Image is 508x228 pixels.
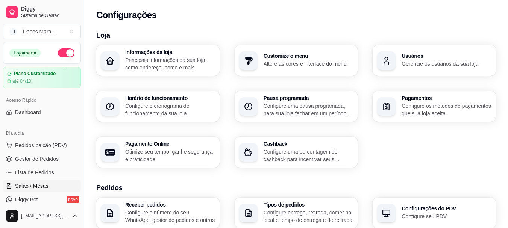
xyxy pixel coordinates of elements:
[3,127,81,139] div: Dia a dia
[96,9,156,21] h2: Configurações
[125,50,215,55] h3: Informações da loja
[125,148,215,163] p: Otimize seu tempo, ganhe segurança e praticidade
[235,45,358,76] button: Customize o menuAltere as cores e interface do menu
[3,106,81,118] a: Dashboard
[3,180,81,192] a: Salão / Mesas
[21,6,78,12] span: Diggy
[264,102,353,117] p: Configure uma pausa programada, para sua loja fechar em um período específico
[402,60,491,68] p: Gerencie os usuários da sua loja
[15,155,59,163] span: Gestor de Pedidos
[373,91,496,122] button: PagamentosConfigure os métodos de pagamentos que sua loja aceita
[264,209,353,224] p: Configure entrega, retirada, comer no local e tempo de entrega e de retirada
[264,148,353,163] p: Configure uma porcentagem de cashback para incentivar seus clientes a comprarem em sua loja
[21,213,69,219] span: [EMAIL_ADDRESS][DOMAIN_NAME]
[15,182,49,190] span: Salão / Mesas
[58,48,74,57] button: Alterar Status
[15,109,41,116] span: Dashboard
[15,169,54,176] span: Lista de Pedidos
[264,53,353,59] h3: Customize o menu
[125,95,215,101] h3: Horário de funcionamento
[21,12,78,18] span: Sistema de Gestão
[96,137,220,168] button: Pagamento OnlineOtimize seu tempo, ganhe segurança e praticidade
[235,137,358,168] button: CashbackConfigure uma porcentagem de cashback para incentivar seus clientes a comprarem em sua loja
[3,207,81,225] button: [EMAIL_ADDRESS][DOMAIN_NAME]
[402,102,491,117] p: Configure os métodos de pagamentos que sua loja aceita
[125,102,215,117] p: Configure o cronograma de funcionamento da sua loja
[14,71,56,77] article: Plano Customizado
[125,56,215,71] p: Principais informações da sua loja como endereço, nome e mais
[373,45,496,76] button: UsuáriosGerencie os usuários da sua loja
[125,209,215,224] p: Configure o número do seu WhatsApp, gestor de pedidos e outros
[264,202,353,207] h3: Tipos de pedidos
[3,193,81,205] a: Diggy Botnovo
[3,94,81,106] div: Acesso Rápido
[125,202,215,207] h3: Receber pedidos
[9,28,17,35] span: D
[3,166,81,178] a: Lista de Pedidos
[3,24,81,39] button: Select a team
[9,49,41,57] div: Loja aberta
[402,213,491,220] p: Configure seu PDV
[402,53,491,59] h3: Usuários
[96,30,496,41] h3: Loja
[235,91,358,122] button: Pausa programadaConfigure uma pausa programada, para sua loja fechar em um período específico
[96,45,220,76] button: Informações da lojaPrincipais informações da sua loja como endereço, nome e mais
[3,153,81,165] a: Gestor de Pedidos
[264,141,353,146] h3: Cashback
[264,60,353,68] p: Altere as cores e interface do menu
[96,183,496,193] h3: Pedidos
[12,78,31,84] article: até 04/10
[3,139,81,151] button: Pedidos balcão (PDV)
[402,95,491,101] h3: Pagamentos
[15,142,67,149] span: Pedidos balcão (PDV)
[264,95,353,101] h3: Pausa programada
[3,3,81,21] a: DiggySistema de Gestão
[23,28,56,35] div: Doces Mara ...
[15,196,38,203] span: Diggy Bot
[125,141,215,146] h3: Pagamento Online
[96,91,220,122] button: Horário de funcionamentoConfigure o cronograma de funcionamento da sua loja
[3,67,81,88] a: Plano Customizadoaté 04/10
[402,206,491,211] h3: Configurações do PDV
